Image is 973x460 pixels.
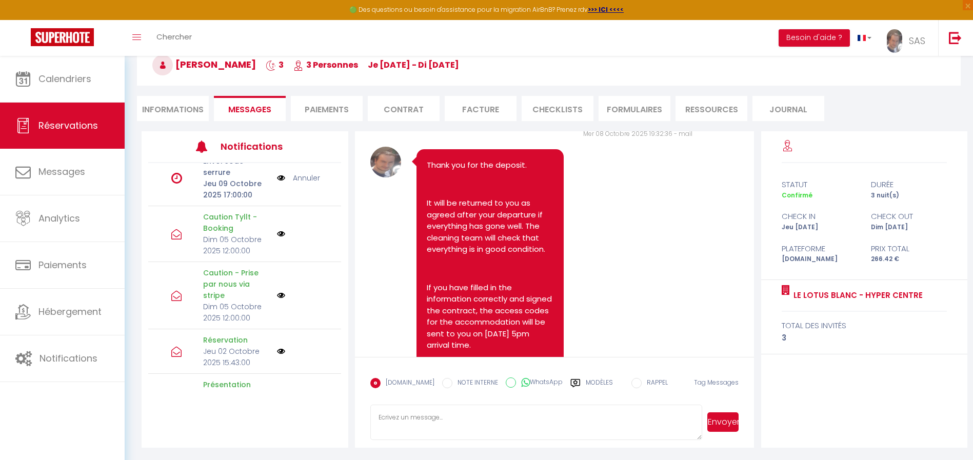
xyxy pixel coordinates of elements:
label: NOTE INTERNE [452,378,498,389]
p: Jeu 09 Octobre 2025 17:00:00 [203,178,270,201]
label: [DOMAIN_NAME] [381,378,434,389]
span: Confirmé [782,191,812,199]
a: Annuler [293,172,320,184]
span: Calendriers [38,72,91,85]
img: logout [949,31,962,44]
div: Prix total [864,243,954,255]
label: RAPPEL [642,378,668,389]
div: 3 [782,332,947,344]
span: Analytics [38,212,80,225]
p: Envoi code serrure [203,155,270,178]
div: Jeu [DATE] [775,223,864,232]
button: Besoin d'aide ? [779,29,850,47]
p: Jeu 02 Octobre 2025 15:43:00 [203,346,270,368]
li: Facture [445,96,517,121]
li: Informations [137,96,209,121]
div: [DOMAIN_NAME] [775,254,864,264]
li: CHECKLISTS [522,96,593,121]
label: WhatsApp [516,377,563,389]
p: Présentation Booking - Caution prise par nous via Stripe [203,379,270,424]
span: Paiements [38,258,87,271]
img: Super Booking [31,28,94,46]
span: Réservations [38,119,98,132]
span: Mer 08 Octobre 2025 19:32:36 - mail [583,129,692,138]
li: Journal [752,96,824,121]
a: Chercher [149,20,200,56]
button: Envoyer [707,412,739,432]
span: 3 [266,59,284,71]
span: Notifications [39,352,97,365]
li: FORMULAIRES [599,96,670,121]
div: 266.42 € [864,254,954,264]
span: Tag Messages [694,378,739,387]
div: check out [864,210,954,223]
p: It will be returned to you as agreed after your departure if everything has gone well. The cleani... [427,197,554,255]
img: NO IMAGE [277,291,285,299]
div: Dim [DATE] [864,223,954,232]
img: NO IMAGE [277,230,285,238]
div: check in [775,210,864,223]
p: Thank you for the deposit. [427,159,554,171]
span: Messages [38,165,85,178]
h3: Notifications [221,135,301,158]
p: If you have filled in the information correctly and signed the contract, the access codes for the... [427,282,554,351]
p: Caution - Prise par nous via stripe [203,267,270,301]
div: statut [775,178,864,191]
p: Caution Tyllt - Booking [203,211,270,234]
span: Hébergement [38,305,102,318]
a: >>> ICI <<<< [588,5,624,14]
p: Réservation [203,334,270,346]
span: Chercher [156,31,192,42]
p: Dim 05 Octobre 2025 12:00:00 [203,301,270,324]
p: Thank you and enjoy your stay. [427,355,554,367]
img: NO IMAGE [277,347,285,355]
div: durée [864,178,954,191]
div: Plateforme [775,243,864,255]
img: NO IMAGE [277,172,285,184]
li: Ressources [676,96,747,121]
label: Modèles [586,378,613,396]
li: Contrat [368,96,440,121]
a: ... SAS [879,20,938,56]
p: Dim 05 Octobre 2025 12:00:00 [203,234,270,256]
span: je [DATE] - di [DATE] [368,59,459,71]
div: total des invités [782,319,947,332]
span: [PERSON_NAME] [152,58,256,71]
span: SAS [909,34,925,47]
span: 3 Personnes [293,59,358,71]
div: 3 nuit(s) [864,191,954,201]
img: 1623169859.jpg [370,147,401,177]
span: Messages [228,104,271,115]
img: ... [887,29,902,53]
a: Le Lotus Blanc - Hyper centre [790,289,923,302]
li: Paiements [291,96,363,121]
